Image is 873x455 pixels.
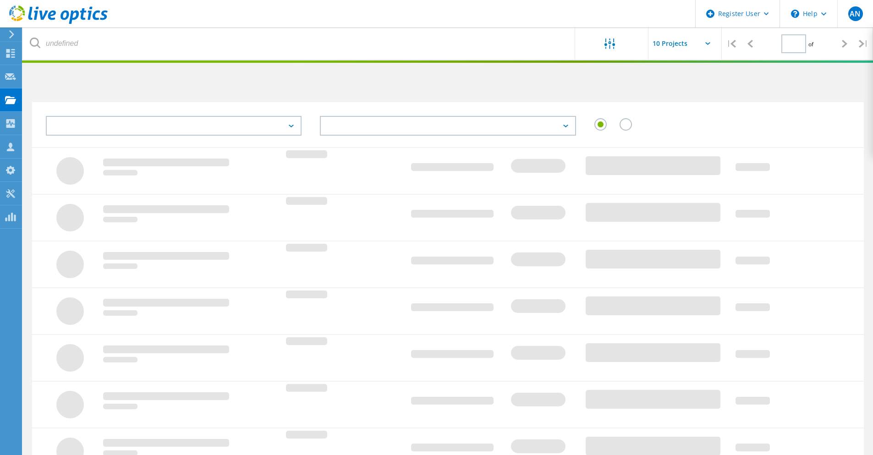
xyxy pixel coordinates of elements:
span: AN [850,10,861,17]
div: | [854,27,873,60]
div: | [722,27,741,60]
input: undefined [23,27,576,60]
span: of [808,40,813,48]
svg: \n [791,10,799,18]
a: Live Optics Dashboard [9,19,108,26]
